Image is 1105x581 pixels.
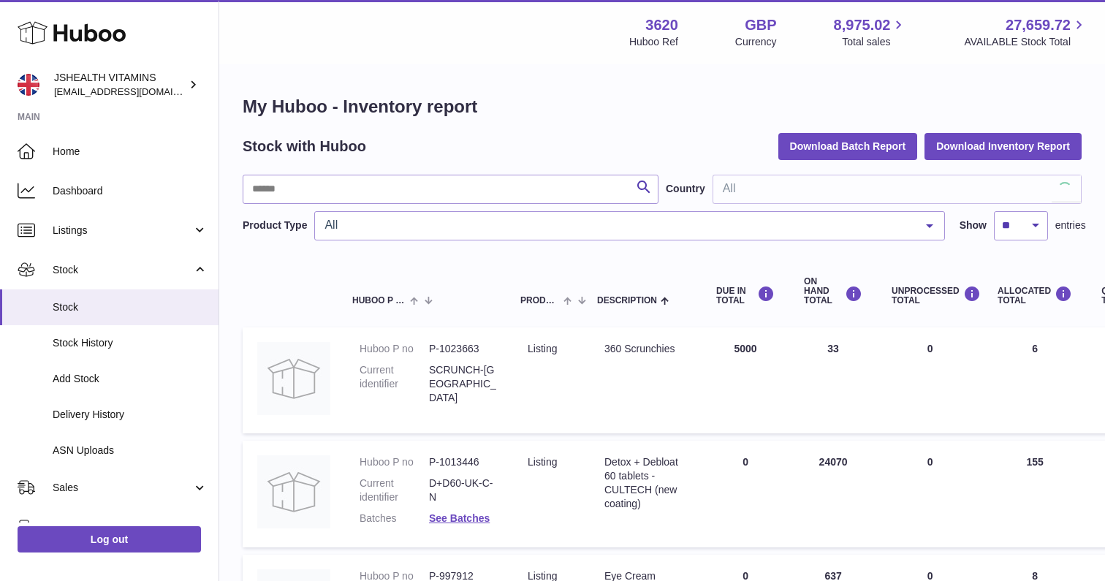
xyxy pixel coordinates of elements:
dt: Current identifier [360,476,429,504]
span: AVAILABLE Stock Total [964,35,1087,49]
span: listing [528,456,557,468]
span: Delivery History [53,408,208,422]
span: 27,659.72 [1006,15,1071,35]
dd: D+D60-UK-C-N [429,476,498,504]
button: Download Inventory Report [924,133,1082,159]
label: Show [960,219,987,232]
dt: Current identifier [360,363,429,405]
label: Product Type [243,219,307,232]
span: Stock History [53,336,208,350]
span: All [321,218,914,232]
span: ASN Uploads [53,444,208,457]
img: product image [257,455,330,528]
span: listing [528,343,557,354]
td: 24070 [789,441,877,547]
span: Orders [53,520,192,534]
td: 6 [983,327,1087,433]
dd: P-1023663 [429,342,498,356]
dt: Batches [360,512,429,525]
span: Add Stock [53,372,208,386]
div: DUE IN TOTAL [716,286,775,305]
td: 0 [877,327,983,433]
span: Product Type [520,296,560,305]
div: UNPROCESSED Total [892,286,968,305]
dd: SCRUNCH-[GEOGRAPHIC_DATA] [429,363,498,405]
a: See Batches [429,512,490,524]
td: 33 [789,327,877,433]
a: 8,975.02 Total sales [834,15,908,49]
strong: 3620 [645,15,678,35]
div: Detox + Debloat 60 tablets - CULTECH (new coating) [604,455,687,511]
span: Stock [53,300,208,314]
dt: Huboo P no [360,342,429,356]
h2: Stock with Huboo [243,137,366,156]
span: Listings [53,224,192,238]
h1: My Huboo - Inventory report [243,95,1082,118]
img: internalAdmin-3620@internal.huboo.com [18,74,39,96]
div: ON HAND Total [804,277,862,306]
td: 0 [702,441,789,547]
td: 0 [877,441,983,547]
img: product image [257,342,330,415]
span: Description [597,296,657,305]
strong: GBP [745,15,776,35]
span: Home [53,145,208,159]
a: 27,659.72 AVAILABLE Stock Total [964,15,1087,49]
dd: P-1013446 [429,455,498,469]
div: ALLOCATED Total [998,286,1072,305]
button: Download Batch Report [778,133,918,159]
td: 5000 [702,327,789,433]
div: Huboo Ref [629,35,678,49]
td: 155 [983,441,1087,547]
dt: Huboo P no [360,455,429,469]
span: Total sales [842,35,907,49]
span: Huboo P no [352,296,406,305]
span: Dashboard [53,184,208,198]
label: Country [666,182,705,196]
span: Stock [53,263,192,277]
span: entries [1055,219,1086,232]
span: 8,975.02 [834,15,891,35]
div: Currency [735,35,777,49]
span: [EMAIL_ADDRESS][DOMAIN_NAME] [54,86,215,97]
a: Log out [18,526,201,552]
span: Sales [53,481,192,495]
div: JSHEALTH VITAMINS [54,71,186,99]
div: 360 Scrunchies [604,342,687,356]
